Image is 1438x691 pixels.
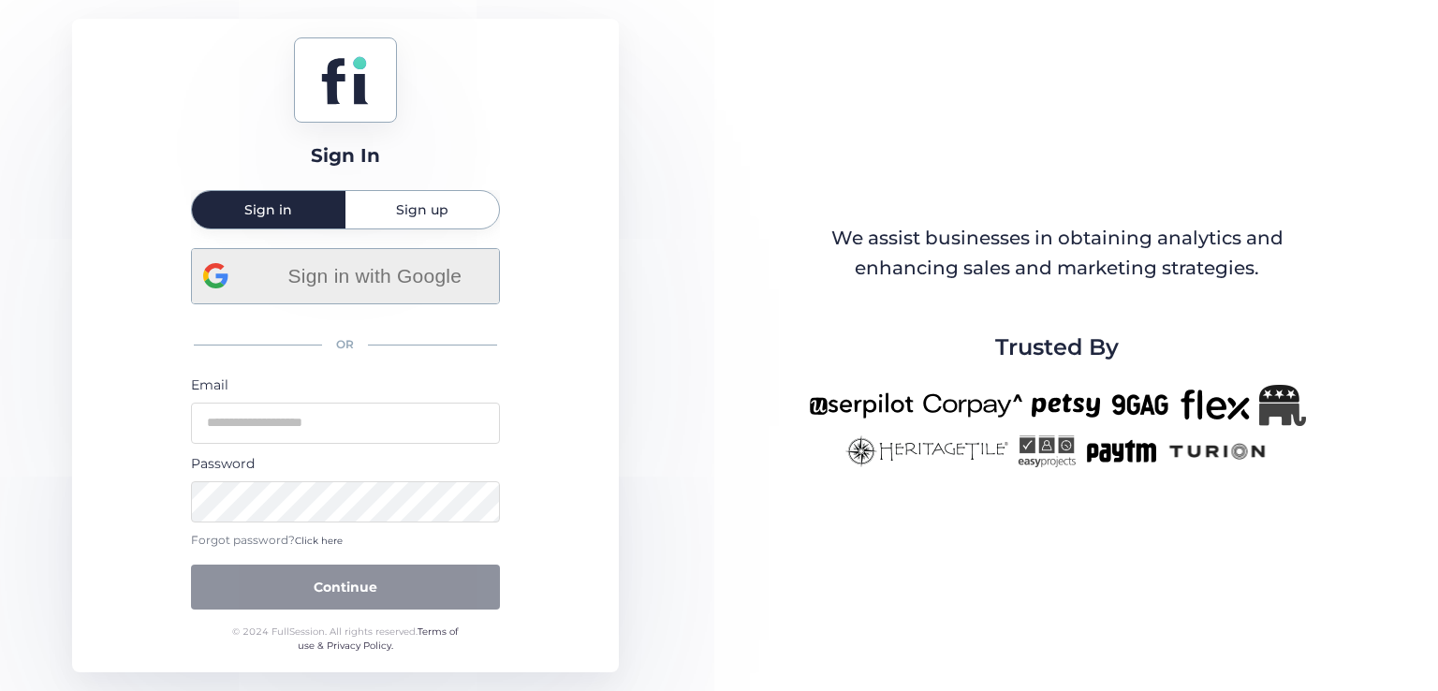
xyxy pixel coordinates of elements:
[224,625,466,654] div: © 2024 FullSession. All rights reserved.
[810,224,1304,283] div: We assist businesses in obtaining analytics and enhancing sales and marketing strategies.
[1109,385,1171,426] img: 9gag-new.png
[809,385,914,426] img: userpilot-new.png
[191,375,500,395] div: Email
[191,453,500,474] div: Password
[1018,435,1076,467] img: easyprojects-new.png
[1085,435,1157,467] img: paytm-new.png
[191,565,500,610] button: Continue
[1181,385,1250,426] img: flex-new.png
[191,532,500,550] div: Forgot password?
[1167,435,1269,467] img: turion-new.png
[1032,385,1100,426] img: petsy-new.png
[311,141,380,170] div: Sign In
[244,203,292,216] span: Sign in
[396,203,448,216] span: Sign up
[295,535,343,547] span: Click here
[923,385,1022,426] img: corpay-new.png
[262,260,488,291] span: Sign in with Google
[191,325,500,365] div: OR
[995,330,1119,365] span: Trusted By
[1259,385,1306,426] img: Republicanlogo-bw.png
[845,435,1008,467] img: heritagetile-new.png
